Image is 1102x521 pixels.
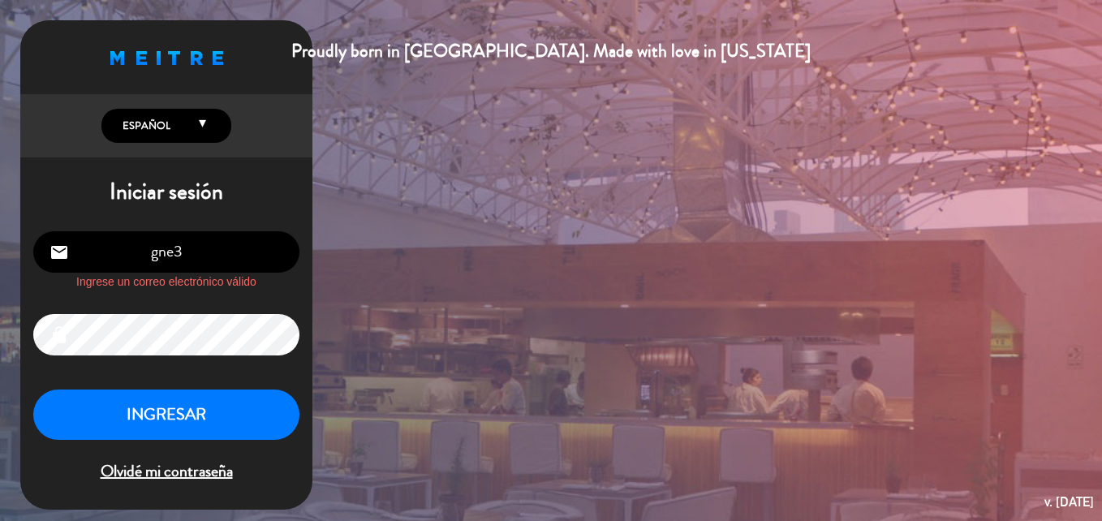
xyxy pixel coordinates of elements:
[33,231,299,273] input: Correo Electrónico
[20,179,312,206] h1: Iniciar sesión
[50,325,69,345] i: lock
[1044,491,1094,513] div: v. [DATE]
[33,273,299,291] label: Ingrese un correo electrónico válido
[118,118,170,134] span: Español
[50,243,69,262] i: email
[33,390,299,441] button: INGRESAR
[33,459,299,485] span: Olvidé mi contraseña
